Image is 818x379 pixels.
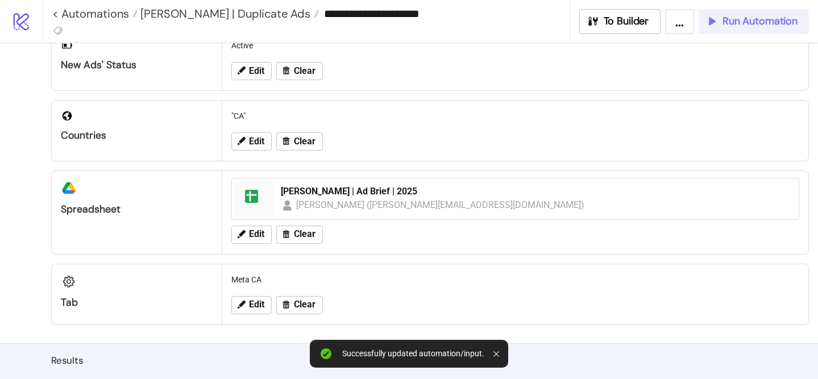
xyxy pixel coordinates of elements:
span: Run Automation [723,15,798,28]
div: [PERSON_NAME] | Ad Brief | 2025 [281,185,792,198]
div: "CA" [227,105,804,127]
div: New Ads' Status [61,59,213,72]
span: Edit [249,299,264,310]
h2: Results [51,353,809,368]
span: Clear [294,66,315,76]
button: Edit [231,226,272,244]
div: Spreadsheet [61,203,213,216]
button: To Builder [579,9,661,34]
button: Edit [231,62,272,80]
button: Clear [276,62,323,80]
div: Active [227,35,804,56]
button: Edit [231,132,272,151]
button: Clear [276,132,323,151]
div: [PERSON_NAME] ([PERSON_NAME][EMAIL_ADDRESS][DOMAIN_NAME]) [296,198,585,212]
span: Clear [294,229,315,239]
span: Edit [249,136,264,147]
button: ... [665,9,694,34]
div: Successfully updated automation/input. [342,349,484,359]
button: Clear [276,226,323,244]
button: Edit [231,296,272,314]
div: Tab [61,296,213,309]
span: [PERSON_NAME] | Duplicate Ads [138,6,310,21]
button: Run Automation [699,9,809,34]
a: < Automations [52,8,138,19]
button: Clear [276,296,323,314]
span: To Builder [604,15,649,28]
div: Meta CA [227,269,804,290]
a: [PERSON_NAME] | Duplicate Ads [138,8,319,19]
div: Countries [61,129,213,142]
span: Clear [294,299,315,310]
span: Edit [249,66,264,76]
span: Clear [294,136,315,147]
span: Edit [249,229,264,239]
